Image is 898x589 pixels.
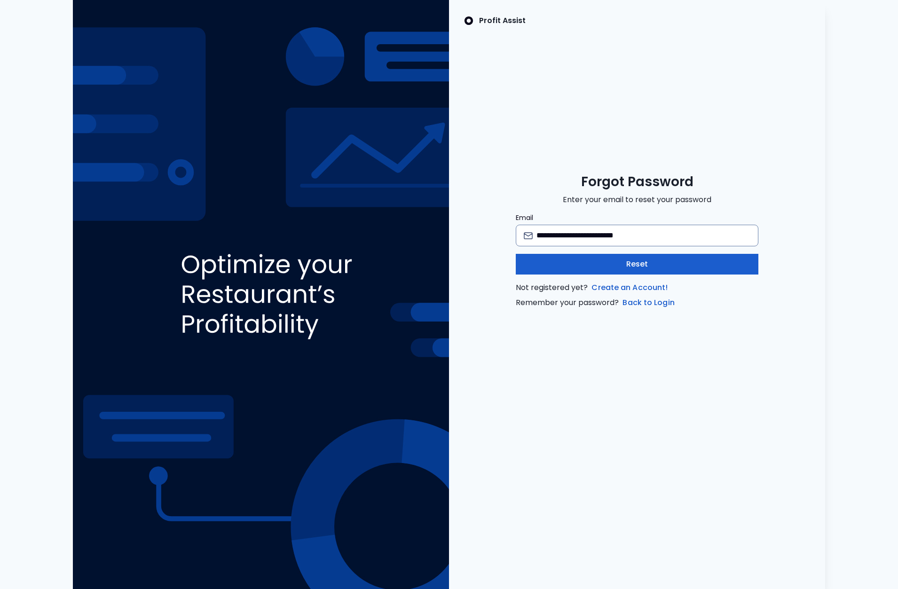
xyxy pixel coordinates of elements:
span: Remember your password? [516,297,758,308]
span: Reset [626,259,648,270]
p: Profit Assist [479,15,526,26]
span: Not registered yet? [516,282,758,293]
span: Enter your email to reset your password [563,194,711,205]
img: SpotOn Logo [464,15,473,26]
img: email [524,232,533,239]
span: Email [516,213,533,222]
span: Forgot Password [581,173,693,190]
button: Reset [516,254,758,275]
a: Create an Account! [590,282,670,293]
a: Back to Login [621,297,676,308]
